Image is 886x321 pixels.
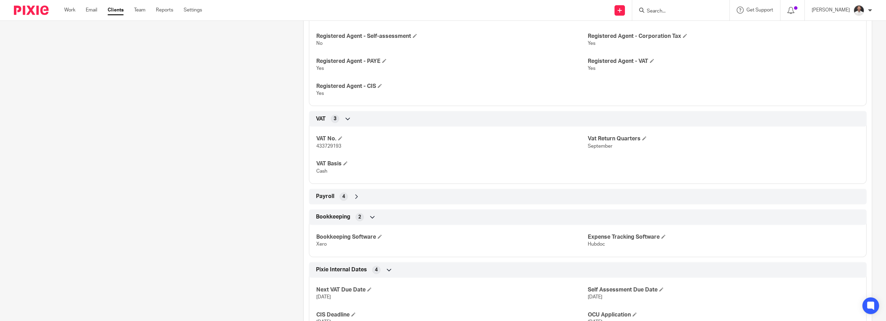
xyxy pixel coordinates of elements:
[334,115,336,122] span: 3
[646,8,709,15] input: Search
[316,213,350,221] span: Bookkeeping
[316,115,326,123] span: VAT
[316,193,334,200] span: Payroll
[316,286,588,294] h4: Next VAT Due Date
[588,58,859,65] h4: Registered Agent - VAT
[134,7,145,14] a: Team
[316,83,588,90] h4: Registered Agent - CIS
[316,233,588,241] h4: Bookkeeping Software
[316,160,588,167] h4: VAT Basis
[316,169,327,174] span: Cash
[316,66,324,71] span: Yes
[316,58,588,65] h4: Registered Agent - PAYE
[316,91,324,96] span: Yes
[588,144,612,149] span: September
[588,311,859,319] h4: OCU Application
[588,33,859,40] h4: Registered Agent - Corporation Tax
[316,16,355,21] span: 18 70 14 01 36 65
[316,242,327,247] span: Xero
[853,5,864,16] img: dom%20slack.jpg
[588,41,595,46] span: Yes
[588,242,605,247] span: Hubdoc
[316,33,588,40] h4: Registered Agent - Self-assessment
[588,16,619,21] span: Northern2023
[375,266,378,273] span: 4
[156,7,173,14] a: Reports
[812,7,850,14] p: [PERSON_NAME]
[316,144,341,149] span: 433729193
[316,135,588,142] h4: VAT No.
[316,266,367,273] span: Pixie Internal Dates
[64,7,75,14] a: Work
[316,41,323,46] span: No
[746,8,773,13] span: Get Support
[14,6,49,15] img: Pixie
[588,135,859,142] h4: Vat Return Quarters
[108,7,124,14] a: Clients
[358,214,361,221] span: 2
[342,193,345,200] span: 4
[588,233,859,241] h4: Expense Tracking Software
[588,286,859,294] h4: Self Assessment Due Date
[588,295,602,299] span: [DATE]
[316,311,588,319] h4: CIS Deadline
[86,7,97,14] a: Email
[588,66,595,71] span: Yes
[316,295,331,299] span: [DATE]
[184,7,202,14] a: Settings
